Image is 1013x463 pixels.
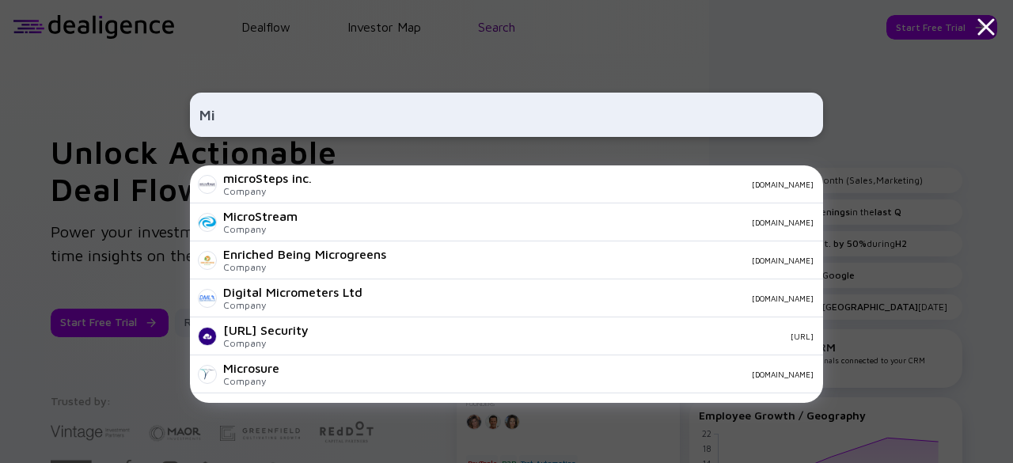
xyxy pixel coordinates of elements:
[223,337,309,349] div: Company
[223,299,362,311] div: Company
[375,294,814,303] div: [DOMAIN_NAME]
[292,370,814,379] div: [DOMAIN_NAME]
[223,399,275,413] div: MicroSec
[223,171,312,185] div: microSteps inc.
[223,209,298,223] div: MicroStream
[223,185,312,197] div: Company
[223,361,279,375] div: Microsure
[199,101,814,129] input: Search Company or Investor...
[223,247,386,261] div: Enriched Being Microgreens
[223,323,309,337] div: [URL] Security
[223,223,298,235] div: Company
[310,218,814,227] div: [DOMAIN_NAME]
[223,375,279,387] div: Company
[223,261,386,273] div: Company
[223,285,362,299] div: Digital Micrometers Ltd
[321,332,814,341] div: [URL]
[399,256,814,265] div: [DOMAIN_NAME]
[324,180,814,189] div: [DOMAIN_NAME]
